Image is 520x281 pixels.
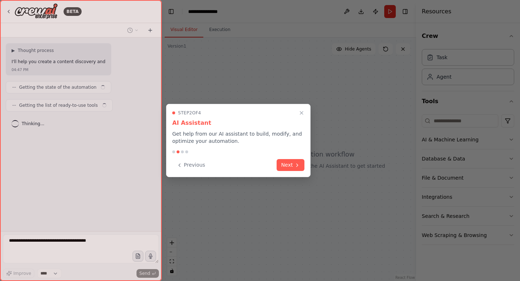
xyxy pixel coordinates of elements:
p: Get help from our AI assistant to build, modify, and optimize your automation. [172,130,304,145]
button: Hide left sidebar [166,6,176,17]
span: Step 2 of 4 [178,110,201,116]
button: Previous [172,159,209,171]
h3: AI Assistant [172,119,304,127]
button: Close walkthrough [297,109,306,117]
button: Next [277,159,304,171]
